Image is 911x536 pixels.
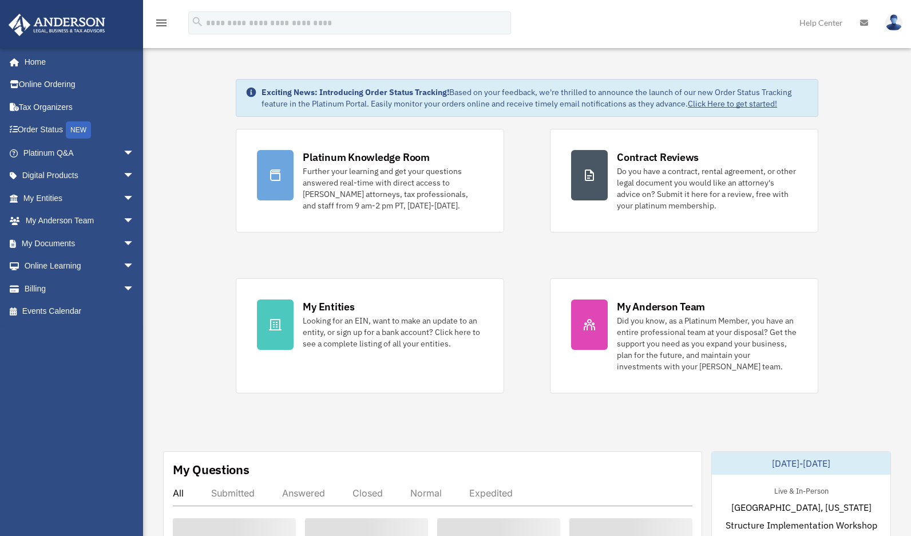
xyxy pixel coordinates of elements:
[712,452,890,475] div: [DATE]-[DATE]
[282,487,325,499] div: Answered
[8,119,152,142] a: Order StatusNEW
[8,141,152,164] a: Platinum Q&Aarrow_drop_down
[211,487,255,499] div: Submitted
[66,121,91,139] div: NEW
[8,255,152,278] a: Online Learningarrow_drop_down
[8,96,152,119] a: Tax Organizers
[688,98,777,109] a: Click Here to get started!
[173,461,249,478] div: My Questions
[550,129,818,232] a: Contract Reviews Do you have a contract, rental agreement, or other legal document you would like...
[236,129,504,232] a: Platinum Knowledge Room Further your learning and get your questions answered real-time with dire...
[8,210,152,232] a: My Anderson Teamarrow_drop_down
[123,187,146,210] span: arrow_drop_down
[236,278,504,393] a: My Entities Looking for an EIN, want to make an update to an entity, or sign up for a bank accoun...
[469,487,513,499] div: Expedited
[8,300,152,323] a: Events Calendar
[123,232,146,255] span: arrow_drop_down
[303,315,483,349] div: Looking for an EIN, want to make an update to an entity, or sign up for a bank account? Click her...
[303,299,354,314] div: My Entities
[173,487,184,499] div: All
[8,50,146,73] a: Home
[8,73,152,96] a: Online Ordering
[8,187,152,210] a: My Entitiesarrow_drop_down
[765,484,838,496] div: Live & In-Person
[262,87,449,97] strong: Exciting News: Introducing Order Status Tracking!
[123,141,146,165] span: arrow_drop_down
[617,165,797,211] div: Do you have a contract, rental agreement, or other legal document you would like an attorney's ad...
[8,232,152,255] a: My Documentsarrow_drop_down
[191,15,204,28] i: search
[8,164,152,187] a: Digital Productsarrow_drop_down
[885,14,902,31] img: User Pic
[123,277,146,301] span: arrow_drop_down
[262,86,809,109] div: Based on your feedback, we're thrilled to announce the launch of our new Order Status Tracking fe...
[155,16,168,30] i: menu
[303,165,483,211] div: Further your learning and get your questions answered real-time with direct access to [PERSON_NAM...
[550,278,818,393] a: My Anderson Team Did you know, as a Platinum Member, you have an entire professional team at your...
[352,487,383,499] div: Closed
[617,150,699,164] div: Contract Reviews
[8,277,152,300] a: Billingarrow_drop_down
[5,14,109,36] img: Anderson Advisors Platinum Portal
[726,518,877,532] span: Structure Implementation Workshop
[617,315,797,372] div: Did you know, as a Platinum Member, you have an entire professional team at your disposal? Get th...
[303,150,430,164] div: Platinum Knowledge Room
[410,487,442,499] div: Normal
[123,255,146,278] span: arrow_drop_down
[155,20,168,30] a: menu
[731,500,872,514] span: [GEOGRAPHIC_DATA], [US_STATE]
[617,299,705,314] div: My Anderson Team
[123,164,146,188] span: arrow_drop_down
[123,210,146,233] span: arrow_drop_down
